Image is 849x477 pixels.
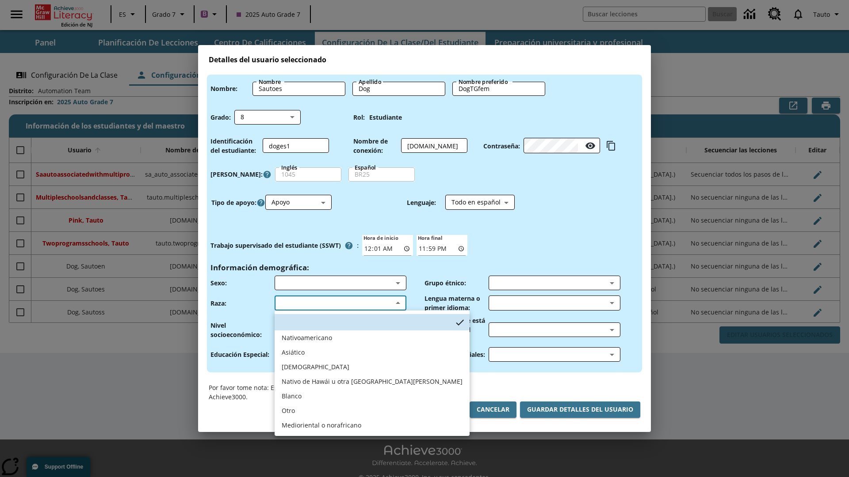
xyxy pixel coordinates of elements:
div: Nativo de Hawái u otra isla del Pacífico [282,377,463,386]
li: Nativoamericano [275,330,470,345]
li: no hay elementos seleccionados [275,314,470,330]
div: Asiático [282,348,305,357]
li: Nativo de Hawái u otra isla del Pacífico [275,374,470,389]
li: Asiático [275,345,470,360]
div: Nativoamericano [282,333,332,342]
li: Blanco [275,389,470,403]
div: Blanco [282,391,302,401]
li: Afroamericano [275,360,470,374]
div: Afroamericano [282,362,349,371]
div: Otro [282,406,295,415]
li: Medioriental o norafricano [275,418,470,432]
li: Otro [275,403,470,418]
div: Medioriental o norafricano [282,420,361,430]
